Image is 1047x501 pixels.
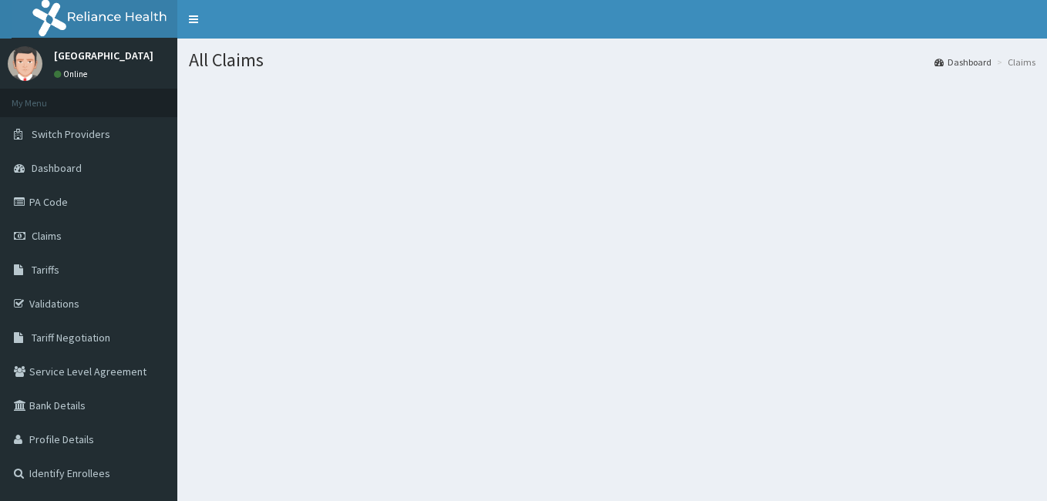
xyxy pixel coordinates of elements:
[32,263,59,277] span: Tariffs
[8,46,42,81] img: User Image
[993,55,1035,69] li: Claims
[934,55,991,69] a: Dashboard
[32,161,82,175] span: Dashboard
[32,229,62,243] span: Claims
[189,50,1035,70] h1: All Claims
[32,331,110,345] span: Tariff Negotiation
[54,69,91,79] a: Online
[54,50,153,61] p: [GEOGRAPHIC_DATA]
[32,127,110,141] span: Switch Providers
